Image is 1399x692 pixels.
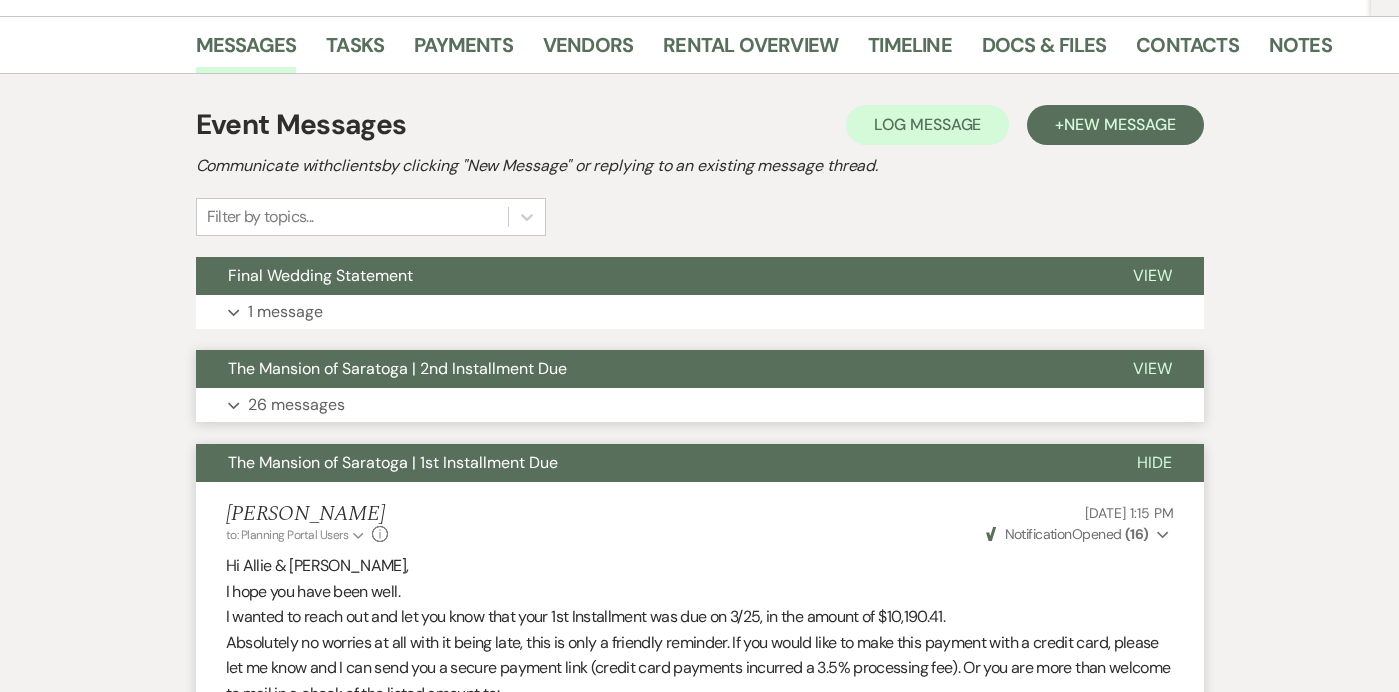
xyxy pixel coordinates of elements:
span: Opened [986,525,1149,543]
a: Contacts [1136,29,1239,73]
span: [DATE] 1:15 PM [1085,504,1173,522]
p: I hope you have been well. [226,579,1174,605]
a: Vendors [543,29,633,73]
a: Messages [196,29,297,73]
p: 26 messages [248,392,345,418]
span: Hide [1137,452,1172,473]
button: NotificationOpened (16) [983,524,1173,545]
h2: Communicate with clients by clicking "New Message" or replying to an existing message thread. [196,154,1204,178]
span: View [1133,265,1172,286]
a: Docs & Files [982,29,1106,73]
button: View [1101,257,1204,295]
button: 26 messages [196,388,1204,422]
h5: [PERSON_NAME] [226,502,389,527]
button: The Mansion of Saratoga | 2nd Installment Due [196,350,1101,388]
p: Hi Allie & [PERSON_NAME], [226,553,1174,579]
a: Tasks [326,29,384,73]
span: View [1133,358,1172,379]
span: Log Message [874,114,981,135]
span: New Message [1064,114,1175,135]
span: Final Wedding Statement [228,265,413,286]
button: View [1101,350,1204,388]
button: Final Wedding Statement [196,257,1101,295]
a: Payments [414,29,513,73]
span: to: Planning Portal Users [226,527,349,543]
button: 1 message [196,295,1204,329]
div: Filter by topics... [207,205,314,229]
button: Log Message [846,105,1009,145]
span: Notification [1005,525,1072,543]
button: to: Planning Portal Users [226,526,368,544]
h1: Event Messages [196,104,407,146]
button: +New Message [1027,105,1203,145]
p: I wanted to reach out and let you know that your 1st Installment was due on 3/25, in the amount o... [226,604,1174,630]
strong: ( 16 ) [1125,525,1149,543]
button: The Mansion of Saratoga | 1st Installment Due [196,444,1105,482]
a: Rental Overview [663,29,838,73]
span: The Mansion of Saratoga | 1st Installment Due [228,452,558,473]
p: 1 message [248,299,323,325]
a: Notes [1269,29,1332,73]
span: The Mansion of Saratoga | 2nd Installment Due [228,358,567,379]
a: Timeline [868,29,952,73]
button: Hide [1105,444,1204,482]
